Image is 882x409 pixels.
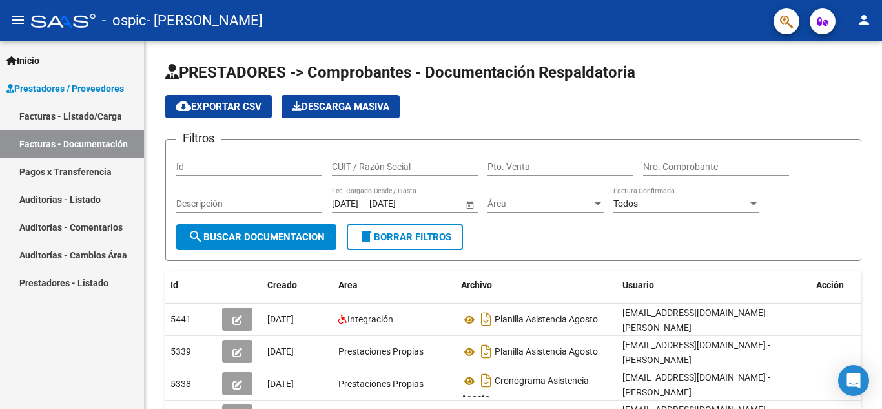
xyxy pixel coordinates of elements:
[262,271,333,299] datatable-header-cell: Creado
[622,280,654,290] span: Usuario
[811,271,876,299] datatable-header-cell: Acción
[478,370,495,391] i: Descargar documento
[10,12,26,28] mat-icon: menu
[267,314,294,324] span: [DATE]
[495,315,598,325] span: Planilla Asistencia Agosto
[170,314,191,324] span: 5441
[816,280,844,290] span: Acción
[622,372,770,397] span: [EMAIL_ADDRESS][DOMAIN_NAME] - [PERSON_NAME]
[267,280,297,290] span: Creado
[338,346,424,357] span: Prestaciones Propias
[358,231,451,243] span: Borrar Filtros
[6,54,39,68] span: Inicio
[176,101,262,112] span: Exportar CSV
[102,6,147,35] span: - ospic
[333,271,456,299] datatable-header-cell: Area
[838,365,869,396] div: Open Intercom Messenger
[487,198,592,209] span: Área
[369,198,433,209] input: Fecha fin
[347,224,463,250] button: Borrar Filtros
[347,314,393,324] span: Integración
[456,271,617,299] datatable-header-cell: Archivo
[176,129,221,147] h3: Filtros
[267,346,294,357] span: [DATE]
[358,229,374,244] mat-icon: delete
[165,95,272,118] button: Exportar CSV
[338,379,424,389] span: Prestaciones Propias
[622,340,770,365] span: [EMAIL_ADDRESS][DOMAIN_NAME] - [PERSON_NAME]
[461,376,589,404] span: Cronograma Asistencia Agosto
[461,280,492,290] span: Archivo
[617,271,811,299] datatable-header-cell: Usuario
[176,224,336,250] button: Buscar Documentacion
[622,308,770,333] span: [EMAIL_ADDRESS][DOMAIN_NAME] - [PERSON_NAME]
[165,63,635,81] span: PRESTADORES -> Comprobantes - Documentación Respaldatoria
[478,341,495,362] i: Descargar documento
[170,346,191,357] span: 5339
[170,280,178,290] span: Id
[176,98,191,114] mat-icon: cloud_download
[478,309,495,330] i: Descargar documento
[332,198,358,209] input: Fecha inicio
[188,229,203,244] mat-icon: search
[282,95,400,118] button: Descarga Masiva
[361,198,367,209] span: –
[292,101,389,112] span: Descarga Masiva
[463,198,477,211] button: Open calendar
[856,12,872,28] mat-icon: person
[282,95,400,118] app-download-masive: Descarga masiva de comprobantes (adjuntos)
[147,6,263,35] span: - [PERSON_NAME]
[6,81,124,96] span: Prestadores / Proveedores
[613,198,638,209] span: Todos
[170,379,191,389] span: 5338
[267,379,294,389] span: [DATE]
[338,280,358,290] span: Area
[188,231,325,243] span: Buscar Documentacion
[165,271,217,299] datatable-header-cell: Id
[495,347,598,357] span: Planilla Asistencia Agosto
